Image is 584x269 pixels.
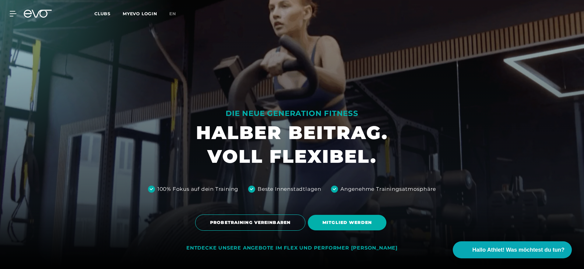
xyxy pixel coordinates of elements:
[123,11,157,16] a: MYEVO LOGIN
[308,210,389,235] a: MITGLIED WERDEN
[196,121,388,168] h1: HALBER BEITRAG. VOLL FLEXIBEL.
[258,185,321,193] div: Beste Innenstadtlagen
[94,11,123,16] a: Clubs
[169,11,176,16] span: en
[157,185,238,193] div: 100% Fokus auf dein Training
[186,245,398,251] div: ENTDECKE UNSERE ANGEBOTE IM FLEX UND PERFORMER [PERSON_NAME]
[169,10,183,17] a: en
[322,219,372,226] span: MITGLIED WERDEN
[195,210,308,235] a: PROBETRAINING VEREINBAREN
[210,219,290,226] span: PROBETRAINING VEREINBAREN
[472,246,565,254] span: Hallo Athlet! Was möchtest du tun?
[196,109,388,118] div: DIE NEUE GENERATION FITNESS
[340,185,436,193] div: Angenehme Trainingsatmosphäre
[94,11,111,16] span: Clubs
[453,241,572,258] button: Hallo Athlet! Was möchtest du tun?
